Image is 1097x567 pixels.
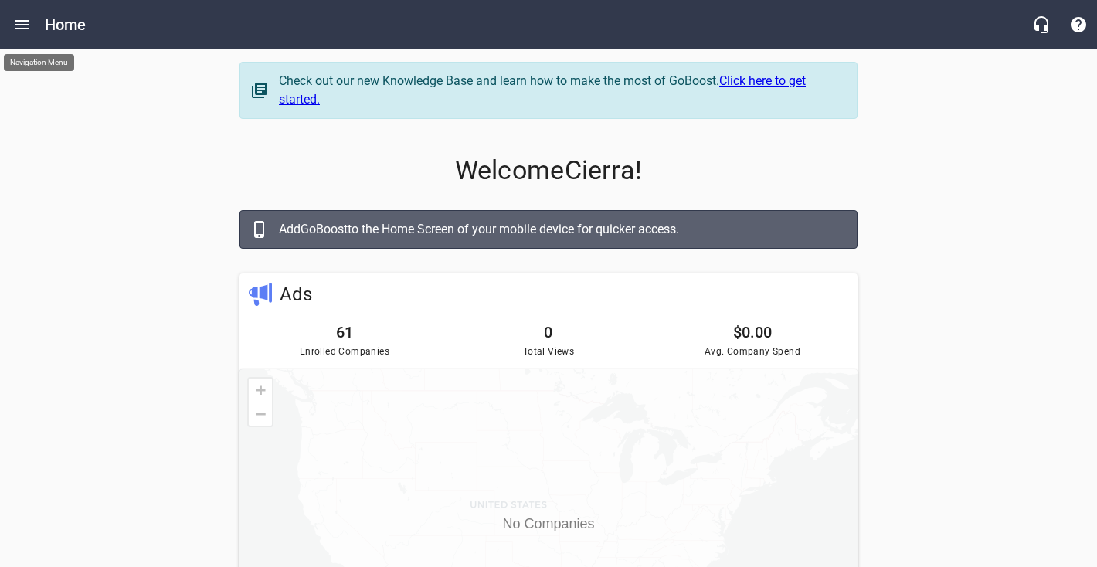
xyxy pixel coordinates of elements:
[239,155,858,186] p: Welcome Cierra !
[249,345,440,360] span: Enrolled Companies
[453,320,644,345] h6: 0
[279,72,841,109] div: Check out our new Knowledge Base and learn how to make the most of GoBoost.
[279,220,841,239] div: Add GoBoost to the Home Screen of your mobile device for quicker access.
[4,6,41,43] button: Open drawer
[1023,6,1060,43] button: Live Chat
[249,320,440,345] h6: 61
[45,12,87,37] h6: Home
[453,345,644,360] span: Total Views
[657,320,848,345] h6: $0.00
[657,345,848,360] span: Avg. Company Spend
[280,283,312,305] a: Ads
[1060,6,1097,43] button: Support Portal
[239,210,858,249] a: AddGoBoostto the Home Screen of your mobile device for quicker access.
